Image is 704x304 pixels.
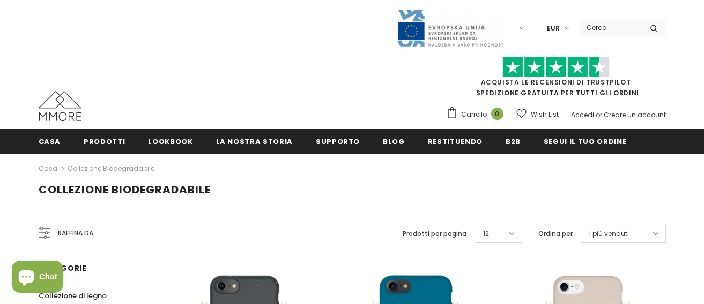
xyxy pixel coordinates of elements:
span: Prodotti [84,136,125,147]
span: Casa [39,136,61,147]
img: Javni Razpis [397,9,504,48]
span: supporto [316,136,360,147]
a: Casa [39,162,57,175]
a: Carrello 0 [446,107,509,123]
span: Lookbook [148,136,192,147]
img: Casi MMORE [39,91,81,121]
a: Javni Razpis [397,23,504,32]
a: La nostra storia [216,129,293,153]
span: Wish List [531,109,559,120]
a: Accedi [571,110,594,119]
a: Restituendo [428,129,483,153]
label: Prodotti per pagina [403,229,466,239]
span: Blog [383,136,405,147]
span: or [596,110,602,119]
span: Collezione biodegradabile [39,182,211,197]
input: Search Site [580,20,642,35]
span: Restituendo [428,136,483,147]
span: Carrello [461,109,487,120]
a: Blog [383,129,405,153]
a: Prodotti [84,129,125,153]
span: B2B [506,136,521,147]
span: Raffina da [58,227,93,239]
label: Ordina per [538,229,573,239]
span: Collezione di legno [39,291,107,301]
inbox-online-store-chat: Shopify online store chat [9,261,66,295]
a: Acquista le recensioni di TrustPilot [481,78,631,87]
a: B2B [506,129,521,153]
span: 0 [491,108,503,120]
span: La nostra storia [216,136,293,147]
a: Casa [39,129,61,153]
a: supporto [316,129,360,153]
span: Segui il tuo ordine [544,136,626,147]
span: SPEDIZIONE GRATUITA PER TUTTI GLI ORDINI [446,62,666,97]
a: Collezione biodegradabile [68,164,154,173]
a: Lookbook [148,129,192,153]
img: Fidati di Pilot Stars [502,57,610,78]
span: 12 [483,229,489,239]
a: Segui il tuo ordine [544,129,626,153]
a: Creare un account [604,110,666,119]
span: EUR [547,23,560,34]
a: Wish List [516,105,559,124]
span: I più venduti [589,229,629,239]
